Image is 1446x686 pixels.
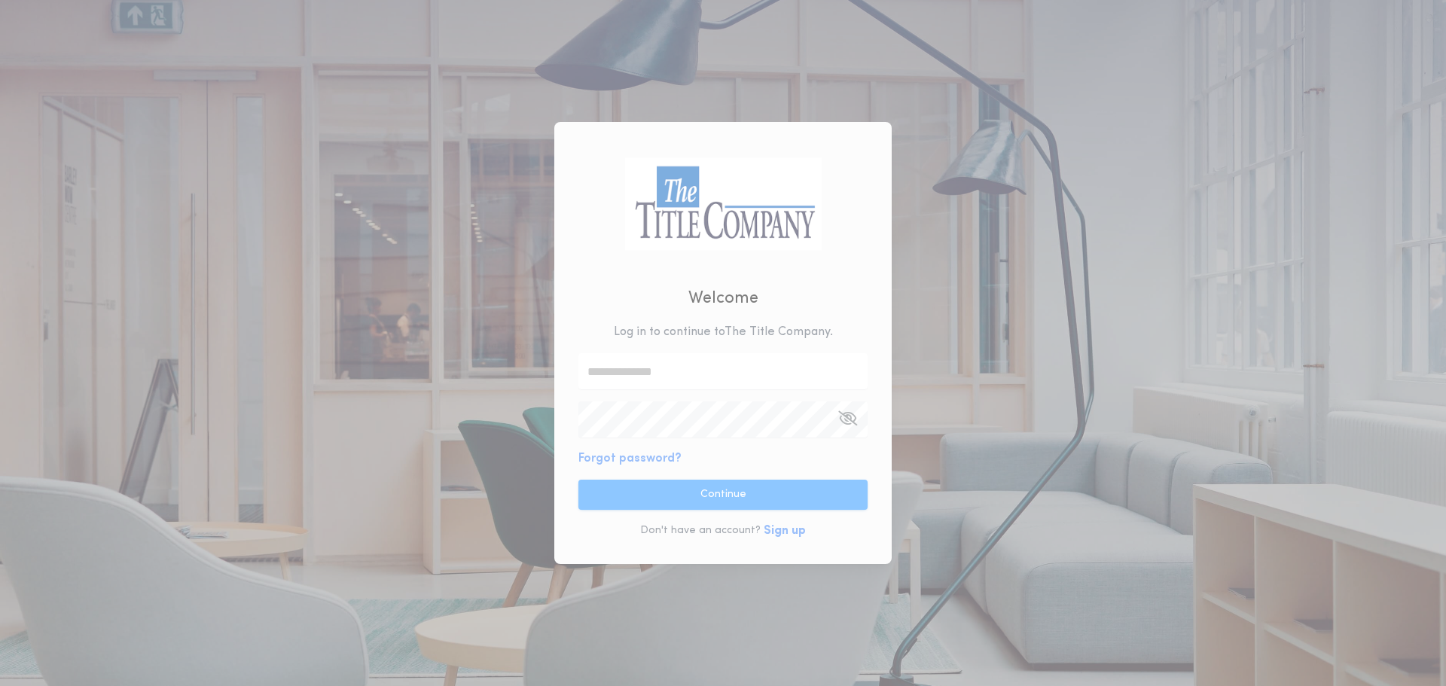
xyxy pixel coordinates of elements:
[688,286,758,311] h2: Welcome
[640,523,761,538] p: Don't have an account?
[624,157,822,250] img: logo
[578,480,868,510] button: Continue
[578,450,682,468] button: Forgot password?
[614,323,833,341] p: Log in to continue to The Title Company .
[764,522,806,540] button: Sign up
